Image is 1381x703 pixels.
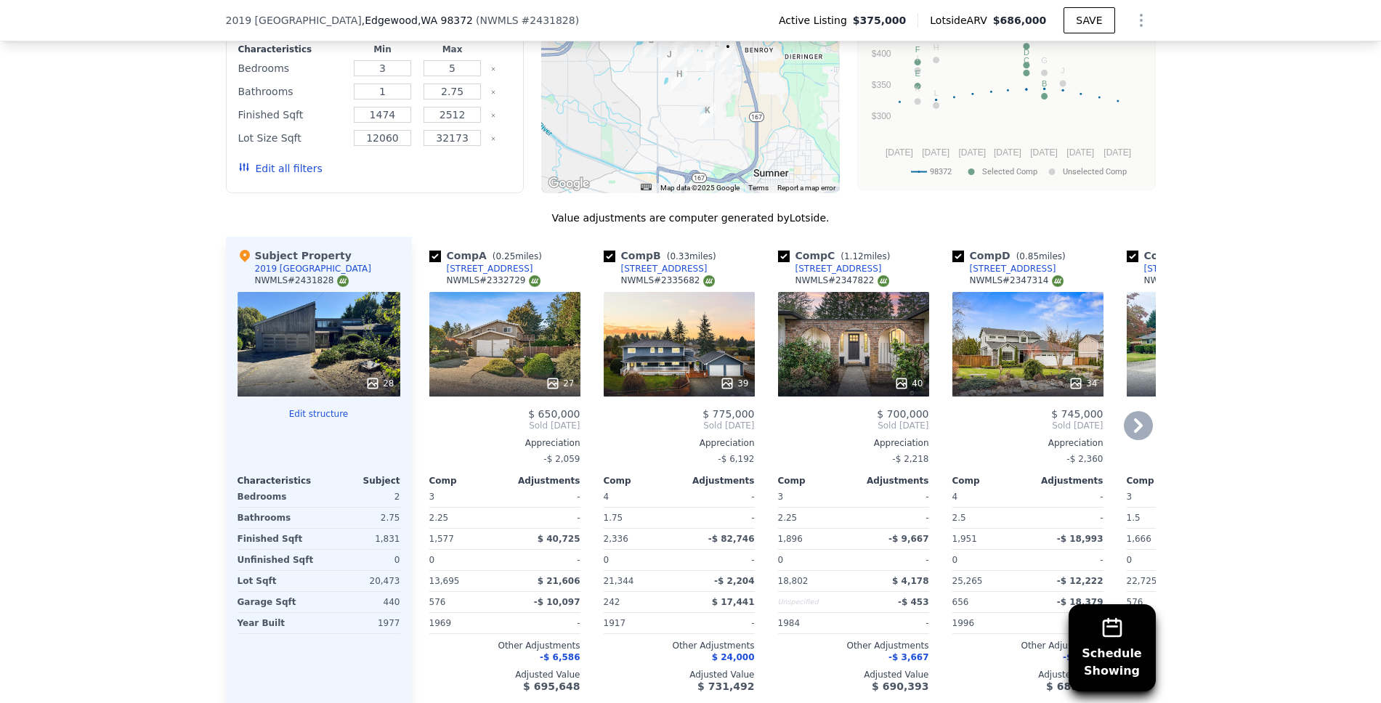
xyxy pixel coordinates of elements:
div: Value adjustments are computer generated by Lotside . [226,211,1156,225]
text: [DATE] [1103,147,1131,158]
div: ( ) [476,13,579,28]
span: 0.85 [1019,251,1039,261]
div: - [1031,613,1103,633]
button: Show Options [1127,6,1156,35]
div: Comp D [952,248,1072,263]
div: - [856,508,929,528]
div: Appreciation [778,437,929,449]
div: Unspecified [778,592,851,612]
img: NWMLS Logo [703,275,715,287]
span: 576 [429,597,446,607]
div: Comp B [604,248,722,263]
div: Appreciation [1127,437,1278,449]
span: 1,896 [778,534,803,544]
div: Comp [604,475,679,487]
span: Sold [DATE] [952,420,1103,431]
span: -$ 2,204 [714,576,754,586]
span: 2019 [GEOGRAPHIC_DATA] [226,13,362,28]
span: Sold [DATE] [778,420,929,431]
span: $ 700,000 [877,408,928,420]
div: 40 [894,376,923,391]
div: 34 [1069,376,1097,391]
div: NWMLS # 2347822 [795,275,889,287]
div: NWMLS # 2272519 [1144,275,1238,287]
span: 3 [778,492,784,502]
text: 98372 [930,167,952,176]
img: NWMLS Logo [529,275,540,287]
text: K [915,84,920,93]
span: ( miles) [835,251,896,261]
button: SAVE [1064,7,1114,33]
div: - [856,613,929,633]
span: -$ 12,222 [1057,576,1103,586]
div: Adjusted Value [429,669,580,680]
span: 242 [604,597,620,607]
div: Lot Size Sqft [238,128,345,148]
div: Bedrooms [238,58,345,78]
span: 656 [952,597,969,607]
span: 22,725 [1127,576,1157,586]
div: - [1031,487,1103,507]
div: Adjusted Value [952,669,1103,680]
div: 1,831 [322,529,400,549]
span: 0 [604,555,609,565]
a: [STREET_ADDRESS] [604,263,708,275]
span: ( miles) [661,251,722,261]
div: 1.75 [604,508,676,528]
text: [DATE] [1030,147,1058,158]
div: 2019 [GEOGRAPHIC_DATA] [255,263,372,275]
div: [STREET_ADDRESS] [795,263,882,275]
div: Adjusted Value [604,669,755,680]
text: [DATE] [922,147,949,158]
span: -$ 6,192 [718,454,754,464]
div: Subject Property [238,248,352,263]
div: 12422 30th Street Ct E [671,67,687,92]
text: D [1023,48,1029,57]
span: -$ 2,360 [1066,454,1103,464]
div: [STREET_ADDRESS] [621,263,708,275]
span: 21,344 [604,576,634,586]
div: NWMLS # 2335682 [621,275,715,287]
span: 0 [429,555,435,565]
text: C [1023,56,1029,65]
div: - [508,613,580,633]
button: Edit all filters [238,161,323,176]
span: 1,666 [1127,534,1151,544]
span: # 2431828 [522,15,575,26]
span: $ 690,393 [872,680,928,692]
div: 2.75 [322,508,400,528]
span: $ 775,000 [702,408,754,420]
div: NWMLS # 2347314 [970,275,1064,287]
text: G [1041,56,1048,65]
div: [STREET_ADDRESS] [1144,263,1231,275]
span: 1,577 [429,534,454,544]
span: 4 [952,492,958,502]
text: [DATE] [958,147,986,158]
text: [DATE] [1066,147,1094,158]
button: Edit structure [238,408,400,420]
span: 576 [1127,597,1143,607]
span: -$ 3,667 [888,652,928,662]
div: Adjustments [1028,475,1103,487]
span: $ 24,000 [712,652,755,662]
span: $ 650,000 [528,408,580,420]
div: [STREET_ADDRESS] [447,263,533,275]
text: E [915,69,920,78]
span: 3 [1127,492,1133,502]
div: 440 [322,592,400,612]
div: 1917 [604,613,676,633]
a: Terms (opens in new tab) [748,184,769,192]
div: Comp [952,475,1028,487]
div: - [508,550,580,570]
span: $ 21,606 [538,576,580,586]
div: Other Adjustments [778,640,929,651]
div: 2.25 [429,508,502,528]
div: 28 [365,376,394,391]
div: Other Adjustments [952,640,1103,651]
div: Year Built [238,613,316,633]
div: Comp A [429,248,548,263]
div: - [682,508,755,528]
span: -$ 9,667 [888,534,928,544]
div: Bathrooms [238,81,345,102]
div: 0 [322,550,400,570]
